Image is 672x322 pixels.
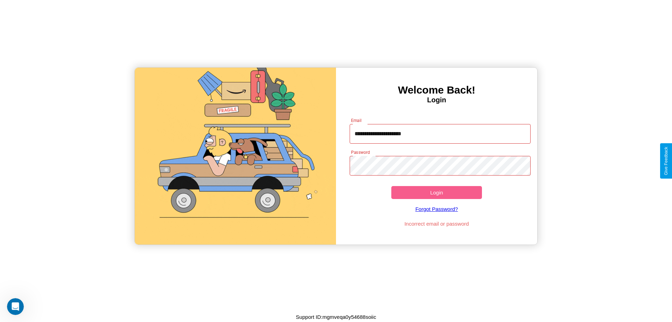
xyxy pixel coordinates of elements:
div: Give Feedback [664,147,668,175]
img: gif [135,68,336,245]
label: Email [351,117,362,123]
p: Support ID: mgmveqa0y54688soiic [296,312,376,322]
h4: Login [336,96,537,104]
button: Login [391,186,482,199]
label: Password [351,149,370,155]
h3: Welcome Back! [336,84,537,96]
iframe: Intercom live chat [7,298,24,315]
a: Forgot Password? [346,199,527,219]
p: Incorrect email or password [346,219,527,228]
